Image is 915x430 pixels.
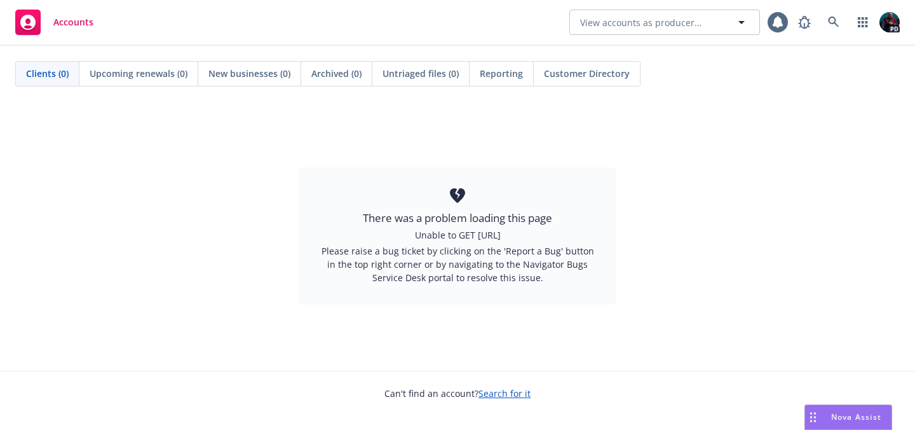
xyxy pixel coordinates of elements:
[384,387,531,400] span: Can't find an account?
[311,67,362,80] span: Archived (0)
[850,10,876,35] a: Switch app
[383,67,459,80] span: Untriaged files (0)
[879,12,900,32] img: photo
[90,67,187,80] span: Upcoming renewals (0)
[26,67,69,80] span: Clients (0)
[363,211,552,226] span: There was a problem loading this page
[831,412,881,422] span: Nova Assist
[480,67,523,80] span: Reporting
[580,16,702,29] span: View accounts as producer...
[208,67,290,80] span: New businesses (0)
[10,4,98,40] a: Accounts
[53,17,93,27] span: Accounts
[569,10,760,35] button: View accounts as producer...
[544,67,630,80] span: Customer Directory
[804,405,892,430] button: Nova Assist
[821,10,846,35] a: Search
[319,244,596,284] span: Please raise a bug ticket by clicking on the 'Report a Bug' button in the top right corner or by ...
[792,10,817,35] a: Report a Bug
[805,405,821,429] div: Drag to move
[478,387,531,399] a: Search for it
[415,228,501,242] span: Unable to GET [URL]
